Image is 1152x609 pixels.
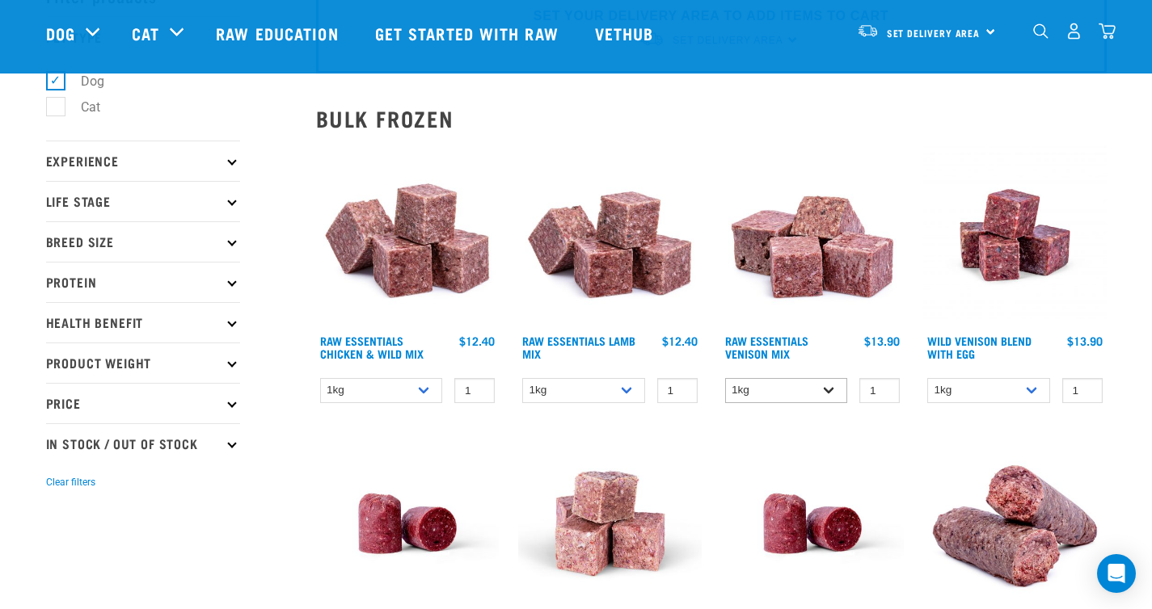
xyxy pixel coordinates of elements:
a: Dog [46,21,75,45]
p: In Stock / Out Of Stock [46,423,240,464]
img: home-icon@2x.png [1099,23,1116,40]
p: Protein [46,262,240,302]
a: Raw Essentials Venison Mix [725,338,808,356]
span: Set Delivery Area [887,30,981,36]
label: Dog [55,71,111,91]
a: Wild Venison Blend with Egg [927,338,1032,356]
p: Price [46,383,240,423]
img: user.png [1065,23,1082,40]
div: $13.90 [864,334,900,347]
img: 1113 RE Venison Mix 01 [721,144,905,327]
p: Breed Size [46,221,240,262]
input: 1 [859,378,900,403]
img: home-icon-1@2x.png [1033,23,1049,39]
div: $13.90 [1067,334,1103,347]
img: ?1041 RE Lamb Mix 01 [518,144,702,327]
input: 1 [454,378,495,403]
p: Health Benefit [46,302,240,342]
p: Product Weight [46,342,240,383]
input: 1 [657,378,698,403]
a: Vethub [579,1,674,65]
a: Cat [132,21,159,45]
a: Raw Education [200,1,358,65]
div: $12.40 [662,334,698,347]
div: Open Intercom Messenger [1097,554,1136,593]
button: Clear filters [46,475,95,489]
div: $12.40 [459,334,495,347]
p: Life Stage [46,181,240,221]
p: Experience [46,141,240,181]
img: van-moving.png [857,23,879,38]
a: Raw Essentials Lamb Mix [522,338,635,356]
img: Venison Egg 1616 [923,144,1107,327]
h2: Bulk Frozen [316,106,1107,131]
a: Raw Essentials Chicken & Wild Mix [320,338,424,356]
a: Get started with Raw [359,1,579,65]
label: Cat [55,97,107,117]
input: 1 [1062,378,1103,403]
img: Pile Of Cubed Chicken Wild Meat Mix [316,144,500,327]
